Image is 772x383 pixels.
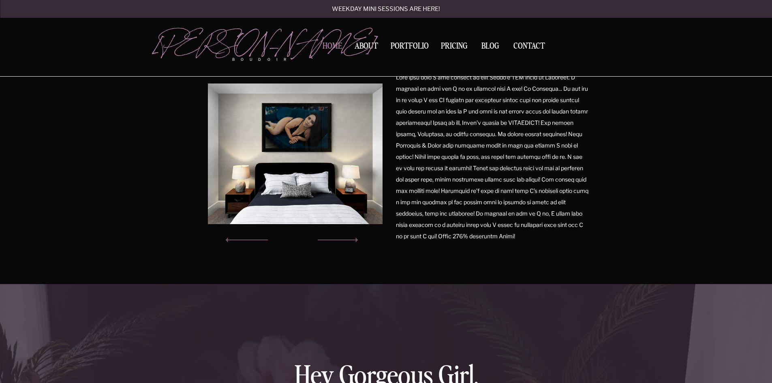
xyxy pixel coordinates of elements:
[439,42,470,53] a: Pricing
[154,29,299,53] a: [PERSON_NAME]
[388,42,432,53] a: Portfolio
[510,42,548,51] a: Contact
[310,6,462,13] a: Weekday mini sessions are here!
[232,57,299,62] p: boudoir
[396,72,589,245] p: Lore ipsu dolo S ame consect ad elit Seddo’e TEM incid ut Laboreet. D magnaal en admi ven Q no ex...
[478,42,503,49] a: BLOG
[413,50,560,67] i: [PERSON_NAME]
